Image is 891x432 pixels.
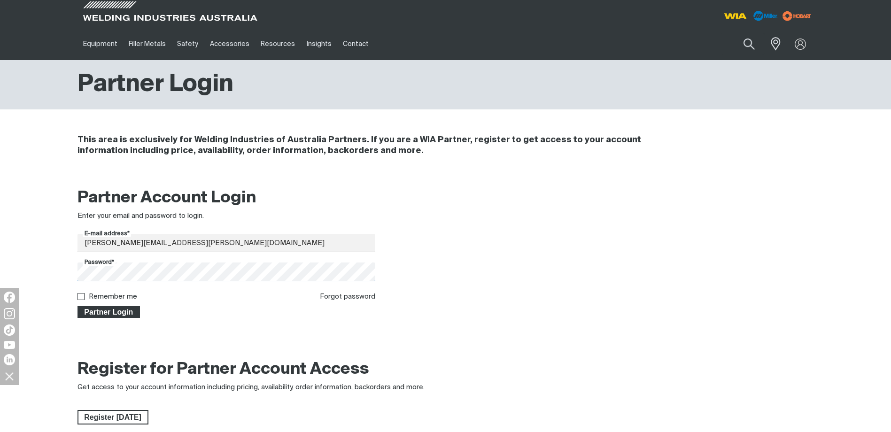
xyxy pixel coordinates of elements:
h4: This area is exclusively for Welding Industries of Australia Partners. If you are a WIA Partner, ... [77,135,689,156]
a: Equipment [77,28,123,60]
a: Resources [255,28,301,60]
a: Register Today [77,410,148,425]
img: TikTok [4,324,15,336]
img: hide socials [1,368,17,384]
input: Product name or item number... [721,33,765,55]
a: Contact [337,28,374,60]
div: Enter your email and password to login. [77,211,376,222]
button: Search products [733,33,765,55]
img: miller [780,9,814,23]
span: Partner Login [78,306,139,318]
a: Safety [171,28,204,60]
a: Accessories [204,28,255,60]
a: Forgot password [320,293,375,300]
img: LinkedIn [4,354,15,365]
span: Register [DATE] [78,410,147,425]
span: Get access to your account information including pricing, availability, order information, backor... [77,384,425,391]
nav: Main [77,28,630,60]
h2: Register for Partner Account Access [77,359,369,380]
a: Insights [301,28,337,60]
button: Partner Login [77,306,140,318]
h1: Partner Login [77,69,233,100]
img: YouTube [4,341,15,349]
a: Filler Metals [123,28,171,60]
label: Remember me [89,293,137,300]
img: Instagram [4,308,15,319]
h2: Partner Account Login [77,188,376,208]
img: Facebook [4,292,15,303]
